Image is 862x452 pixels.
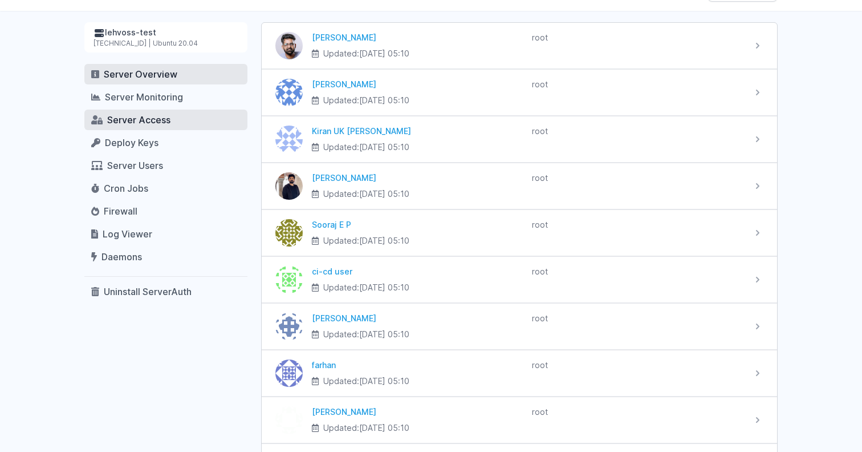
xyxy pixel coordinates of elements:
[84,247,247,267] a: Daemons
[312,360,523,371] div: farhan
[359,189,409,199] time: [DATE] 05:10
[84,132,247,153] a: Deploy Keys
[323,376,409,387] span: Updated:
[101,251,142,263] span: Daemons
[312,406,523,418] div: [PERSON_NAME]
[262,304,777,349] a: Athira Ramesan [PERSON_NAME] Updated:[DATE] 05:10 root
[262,210,777,256] a: Sooraj E P Sooraj E P Updated:[DATE] 05:10 root
[105,91,183,103] span: Server Monitoring
[323,142,409,153] span: Updated:
[275,79,303,106] img: Sudeesh
[262,70,777,115] a: Sudeesh [PERSON_NAME] Updated:[DATE] 05:10 root
[262,163,777,209] a: Geevar Joseph [PERSON_NAME] Updated:[DATE] 05:10 root
[275,219,303,247] img: Sooraj E P
[323,188,409,200] span: Updated:
[93,39,238,48] div: [TECHNICAL_ID] | Ubuntu 20.04
[275,266,303,293] img: ci-cd user
[359,142,409,152] time: [DATE] 05:10
[107,160,163,171] span: Server Users
[262,23,777,68] a: Sankaran [PERSON_NAME] Updated:[DATE] 05:10 root
[275,126,303,153] img: Kiran UK Pillai
[323,48,409,59] span: Updated:
[84,110,247,130] a: Server Access
[262,350,777,396] a: farhan farhan Updated:[DATE] 05:10 root
[359,236,409,245] time: [DATE] 05:10
[104,205,137,217] span: Firewall
[359,423,409,433] time: [DATE] 05:10
[84,201,247,221] a: Firewall
[104,286,192,297] span: Uninstall ServerAuth
[93,27,238,39] div: lehvoss-test
[275,32,303,59] img: Sankaran
[84,224,247,244] a: Log Viewer
[323,282,409,293] span: Updated:
[107,114,170,126] span: Server Access
[312,313,523,324] div: [PERSON_NAME]
[323,95,409,106] span: Updated:
[532,313,743,324] div: root
[359,95,409,105] time: [DATE] 05:10
[532,32,743,43] div: root
[359,329,409,339] time: [DATE] 05:10
[275,172,303,200] img: Geevar Joseph
[532,79,743,90] div: root
[312,79,523,90] div: [PERSON_NAME]
[312,172,523,184] div: [PERSON_NAME]
[105,137,158,148] span: Deploy Keys
[532,219,743,231] div: root
[323,235,409,247] span: Updated:
[262,397,777,443] a: ahdil latheef [PERSON_NAME] Updated:[DATE] 05:10 root
[262,257,777,302] a: ci-cd user ci-cd user Updated:[DATE] 05:10 root
[262,116,777,162] a: Kiran UK Pillai Kiran UK [PERSON_NAME] Updated:[DATE] 05:10 root
[104,183,148,194] span: Cron Jobs
[532,360,743,371] div: root
[312,219,523,231] div: Sooraj E P
[312,126,523,137] div: Kiran UK [PERSON_NAME]
[532,266,743,277] div: root
[84,87,247,107] a: Server Monitoring
[84,155,247,176] a: Server Users
[532,406,743,418] div: root
[275,313,303,340] img: Athira Ramesan
[103,228,152,240] span: Log Viewer
[359,282,409,292] time: [DATE] 05:10
[275,360,303,387] img: farhan
[532,126,743,137] div: root
[84,178,247,199] a: Cron Jobs
[359,49,409,58] time: [DATE] 05:10
[312,32,523,43] div: [PERSON_NAME]
[323,329,409,340] span: Updated:
[532,172,743,184] div: root
[275,406,303,434] img: ahdil latheef
[84,281,247,302] a: Uninstall ServerAuth
[359,376,409,386] time: [DATE] 05:10
[104,68,177,80] span: Server Overview
[323,422,409,434] span: Updated:
[84,64,247,84] a: Server Overview
[312,266,523,277] div: ci-cd user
